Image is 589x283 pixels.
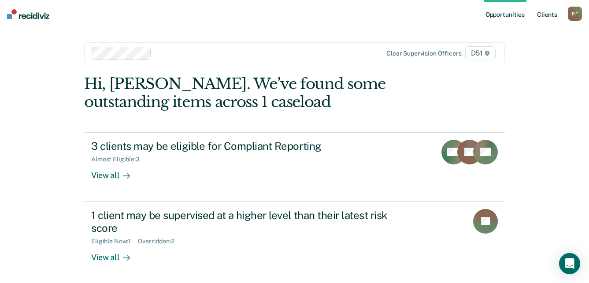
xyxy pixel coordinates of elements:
[84,75,421,111] div: Hi, [PERSON_NAME]. We’ve found some outstanding items across 1 caseload
[91,245,141,262] div: View all
[559,253,580,274] div: Open Intercom Messenger
[138,238,181,245] div: Overridden : 2
[568,7,582,21] button: RF
[91,238,138,245] div: Eligible Now : 1
[7,9,49,19] img: Recidiviz
[91,140,400,153] div: 3 clients may be eligible for Compliant Reporting
[91,209,400,235] div: 1 client may be supervised at a higher level than their latest risk score
[465,46,496,60] span: D51
[91,156,147,163] div: Almost Eligible : 3
[386,50,461,57] div: Clear supervision officers
[91,163,141,180] div: View all
[568,7,582,21] div: R F
[84,132,505,202] a: 3 clients may be eligible for Compliant ReportingAlmost Eligible:3View all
